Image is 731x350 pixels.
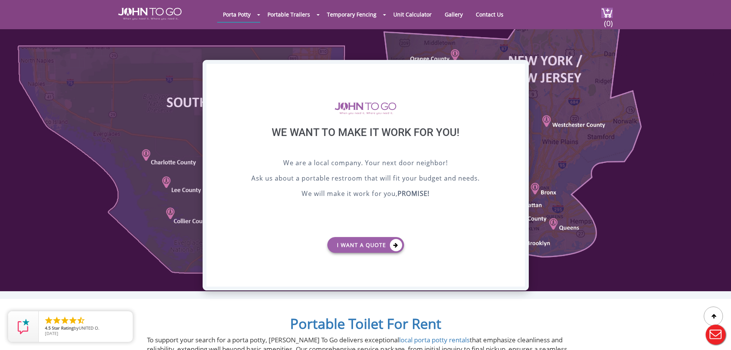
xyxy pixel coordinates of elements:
[513,64,525,77] div: X
[68,316,78,325] li: 
[226,126,506,158] div: We want to make it work for you!
[52,316,61,325] li: 
[79,325,99,331] span: UNITED O.
[398,189,429,198] b: PROMISE!
[52,325,74,331] span: Star Rating
[226,189,506,200] p: We will make it work for you,
[335,102,396,114] img: logo of viptogo
[45,326,127,331] span: by
[45,325,51,331] span: 4.5
[60,316,69,325] li: 
[327,237,404,253] a: I want a Quote
[45,330,58,336] span: [DATE]
[226,173,506,185] p: Ask us about a portable restroom that will fit your budget and needs.
[44,316,53,325] li: 
[226,158,506,169] p: We are a local company. Your next door neighbor!
[76,316,86,325] li: 
[16,319,31,334] img: Review Rating
[700,319,731,350] button: Live Chat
